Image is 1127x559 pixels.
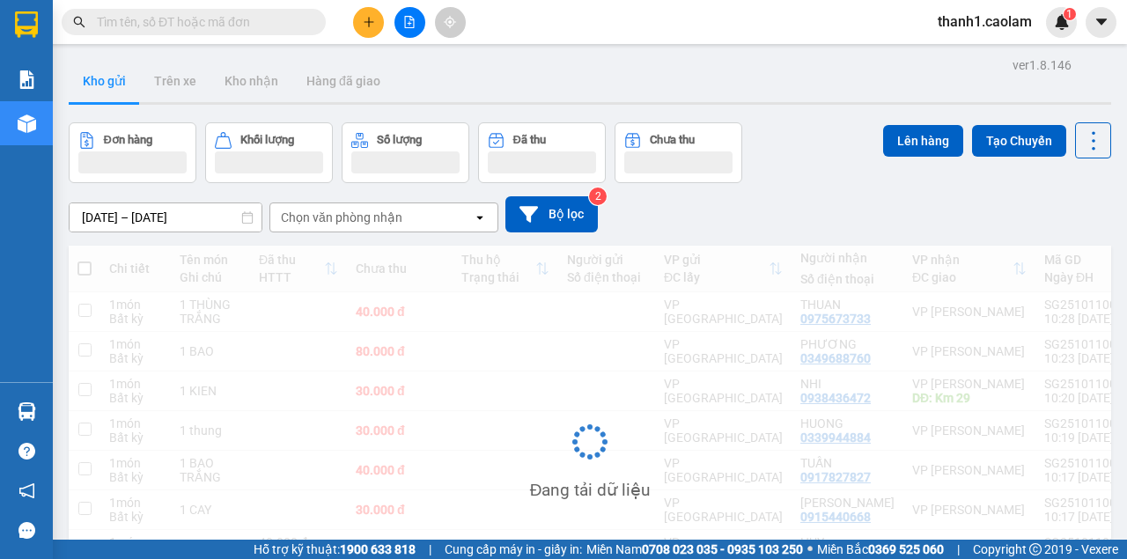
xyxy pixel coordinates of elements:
button: aim [435,7,466,38]
button: caret-down [1086,7,1116,38]
span: plus [363,16,375,28]
svg: open [473,210,487,224]
span: copyright [1029,543,1042,555]
span: ⚪️ [807,546,813,553]
strong: 0369 525 060 [868,542,944,556]
span: Miền Nam [586,540,803,559]
button: Bộ lọc [505,196,598,232]
div: Chọn văn phòng nhận [281,209,402,226]
div: Đã thu [513,134,546,146]
button: Lên hàng [883,125,963,157]
div: Đang tải dữ liệu [530,477,651,504]
span: | [429,540,431,559]
button: Số lượng [342,122,469,183]
strong: 0708 023 035 - 0935 103 250 [642,542,803,556]
span: question-circle [18,443,35,460]
span: Cung cấp máy in - giấy in: [445,540,582,559]
div: Khối lượng [240,134,294,146]
img: solution-icon [18,70,36,89]
span: Miền Bắc [817,540,944,559]
div: Đơn hàng [104,134,152,146]
input: Tìm tên, số ĐT hoặc mã đơn [97,12,305,32]
button: Tạo Chuyến [972,125,1066,157]
button: Đơn hàng [69,122,196,183]
span: thanh1.caolam [924,11,1046,33]
span: message [18,522,35,539]
span: notification [18,482,35,499]
button: Chưa thu [615,122,742,183]
button: Hàng đã giao [292,60,394,102]
span: search [73,16,85,28]
img: warehouse-icon [18,402,36,421]
span: | [957,540,960,559]
span: Hỗ trợ kỹ thuật: [254,540,416,559]
button: Kho gửi [69,60,140,102]
div: Số lượng [377,134,422,146]
span: 1 [1066,8,1072,20]
img: icon-new-feature [1054,14,1070,30]
span: caret-down [1094,14,1109,30]
span: aim [444,16,456,28]
strong: 1900 633 818 [340,542,416,556]
div: Chưa thu [650,134,695,146]
button: file-add [394,7,425,38]
input: Select a date range. [70,203,261,232]
img: logo-vxr [15,11,38,38]
button: Kho nhận [210,60,292,102]
span: file-add [403,16,416,28]
button: Trên xe [140,60,210,102]
button: Đã thu [478,122,606,183]
button: plus [353,7,384,38]
div: ver 1.8.146 [1013,55,1072,75]
sup: 2 [589,188,607,205]
img: warehouse-icon [18,114,36,133]
button: Khối lượng [205,122,333,183]
sup: 1 [1064,8,1076,20]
